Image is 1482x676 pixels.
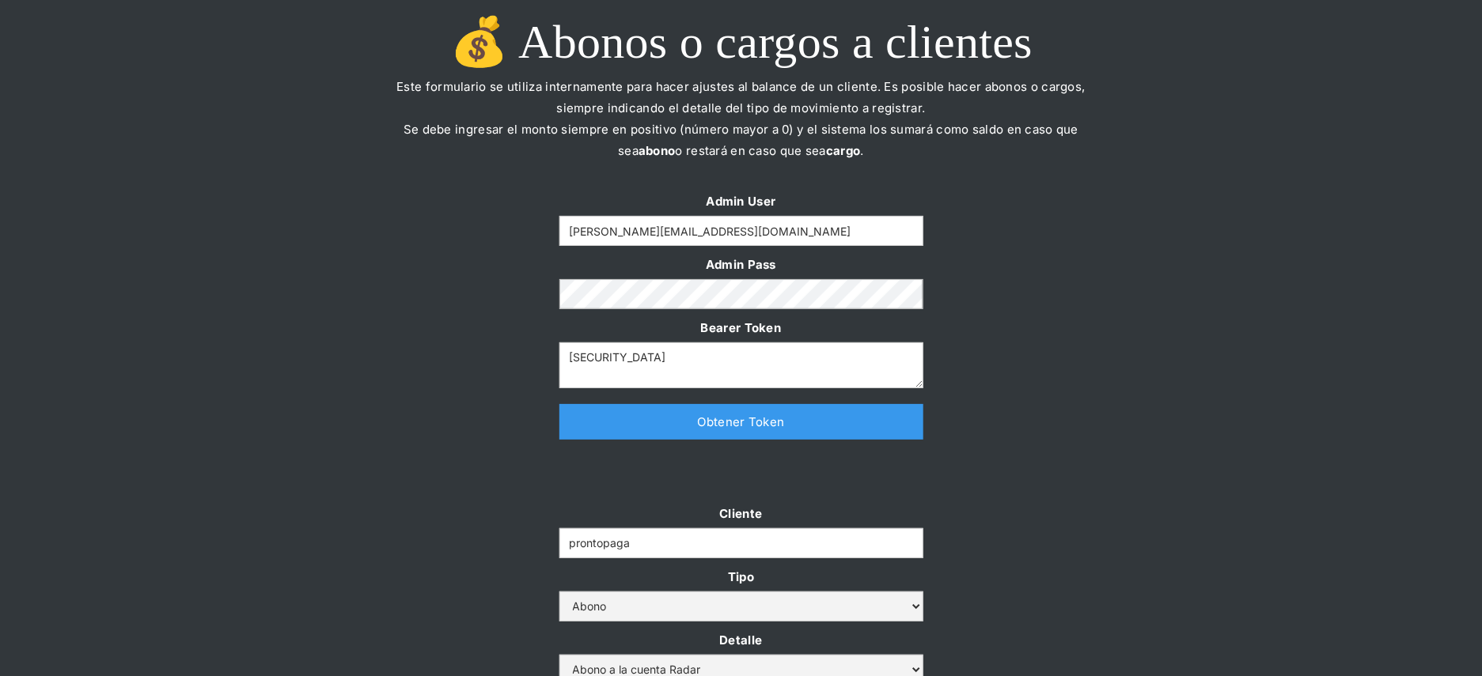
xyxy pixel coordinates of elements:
[385,76,1097,183] p: Este formulario se utiliza internamente para hacer ajustes al balance de un cliente. Es posible h...
[559,317,923,338] label: Bearer Token
[639,143,676,158] strong: abono
[559,566,923,587] label: Tipo
[385,16,1097,68] h1: 💰 Abonos o cargos a clientes
[559,528,923,558] input: Example Text
[559,404,923,440] a: Obtener Token
[559,254,923,275] label: Admin Pass
[559,216,923,246] input: Example Text
[826,143,861,158] strong: cargo
[559,191,923,212] label: Admin User
[559,629,923,651] label: Detalle
[559,191,923,388] form: Form
[559,503,923,524] label: Cliente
